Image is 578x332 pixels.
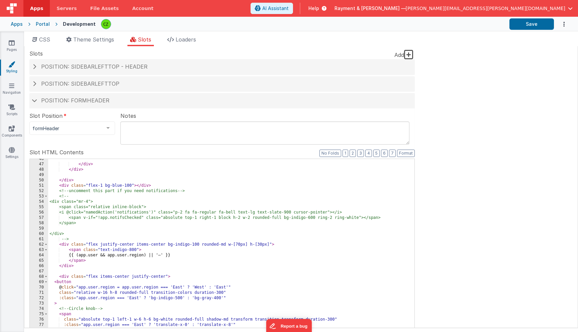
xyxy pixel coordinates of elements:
span: Add [394,52,404,58]
button: Rayment & [PERSON_NAME] — [PERSON_NAME][EMAIL_ADDRESS][PERSON_NAME][DOMAIN_NAME] [334,5,573,12]
span: [PERSON_NAME][EMAIL_ADDRESS][PERSON_NAME][DOMAIN_NAME] [406,5,565,12]
span: Position: formHeader [41,97,109,104]
span: Servers [57,5,77,12]
span: Slots [29,50,43,58]
div: 66 [30,263,48,269]
div: Apps [11,21,23,27]
div: 51 [30,183,48,188]
div: 56 [30,210,48,215]
div: 48 [30,167,48,172]
span: File Assets [90,5,119,12]
span: Slot Position [29,112,63,120]
div: 75 [30,312,48,317]
button: 5 [373,150,380,157]
button: 2 [350,150,356,157]
span: Slot HTML Contents [29,148,84,156]
div: 54 [30,199,48,204]
span: Slots [138,36,151,43]
div: 53 [30,194,48,199]
span: AI Assistant [262,5,289,12]
span: Position: sidebarLeftTop - header [41,63,148,70]
button: 4 [365,150,372,157]
span: Rayment & [PERSON_NAME] — [334,5,406,12]
button: Format [397,150,415,157]
span: CSS [39,36,50,43]
span: Theme Settings [73,36,114,43]
div: 63 [30,247,48,253]
span: Loaders [176,36,196,43]
div: 70 [30,285,48,290]
div: Development [63,21,96,27]
div: 76 [30,317,48,322]
div: 55 [30,204,48,210]
div: 57 [30,215,48,221]
span: formHeader [32,125,101,132]
span: Apps [30,5,43,12]
div: 59 [30,226,48,231]
div: 49 [30,172,48,178]
div: 61 [30,237,48,242]
div: 50 [30,178,48,183]
button: Options [554,17,567,31]
button: No Folds [319,150,341,157]
div: 73 [30,301,48,306]
div: Portal [36,21,50,27]
span: Notes [120,112,136,120]
div: 46 [30,156,48,162]
button: AI Assistant [251,3,293,14]
div: 58 [30,221,48,226]
div: 60 [30,231,48,237]
button: Save [509,18,554,30]
button: 1 [343,150,348,157]
img: b4a104e37d07c2bfba7c0e0e4a273d04 [101,19,111,29]
div: 52 [30,188,48,194]
button: 6 [381,150,388,157]
button: 7 [389,150,396,157]
div: 74 [30,306,48,312]
div: 77 [30,322,48,328]
span: Position: sidebarLeftTop [41,80,119,87]
div: 65 [30,258,48,263]
div: 62 [30,242,48,247]
div: 47 [30,162,48,167]
div: 67 [30,269,48,274]
div: 72 [30,296,48,301]
span: Help [308,5,319,12]
div: 64 [30,253,48,258]
button: 3 [357,150,364,157]
div: 68 [30,274,48,279]
div: 69 [30,279,48,285]
div: 71 [30,290,48,296]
